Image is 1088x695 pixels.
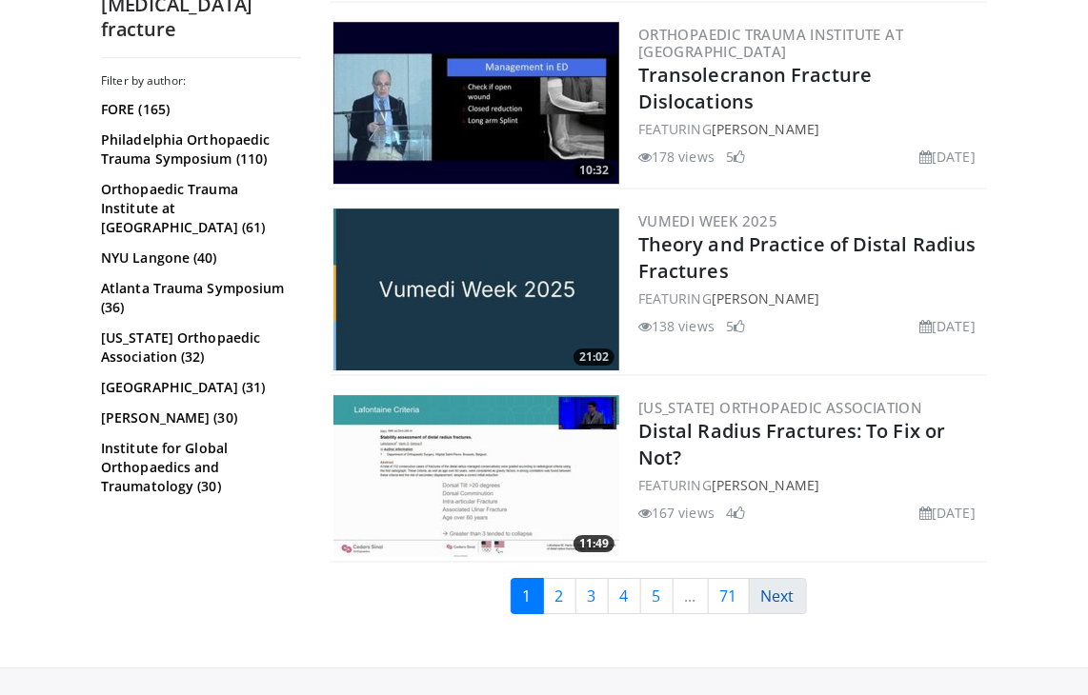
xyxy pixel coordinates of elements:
[101,73,301,89] h3: Filter by author:
[333,208,619,370] img: 00376a2a-df33-4357-8f72-5b9cd9908985.jpg.300x170_q85_crop-smart_upscale.jpg
[708,578,750,614] a: 71
[712,476,819,494] a: [PERSON_NAME]
[919,316,976,336] li: [DATE]
[333,395,619,557] img: 365783d3-db54-4475-9174-6d47a0b6063a.300x170_q85_crop-smart_upscale.jpg
[101,248,296,268] a: NYU Langone (40)
[726,503,745,523] li: 4
[638,316,715,336] li: 138 views
[333,395,619,557] a: 11:49
[101,328,296,367] a: [US_STATE] Orthopaedic Association (32)
[574,535,615,552] span: 11:49
[333,22,619,184] img: 6fcd0eea-f4ae-40ca-ab8d-e1e1441df7f1.300x170_q85_crop-smart_upscale.jpg
[575,578,609,614] a: 3
[608,578,641,614] a: 4
[101,100,296,119] a: FORE (165)
[333,208,619,370] a: 21:02
[712,120,819,138] a: [PERSON_NAME]
[638,418,945,470] a: Distal Radius Fractures: To Fix or Not?
[726,316,745,336] li: 5
[638,231,977,284] a: Theory and Practice of Distal Radius Fractures
[749,578,807,614] a: Next
[640,578,674,614] a: 5
[101,180,296,237] a: Orthopaedic Trauma Institute at [GEOGRAPHIC_DATA] (61)
[919,147,976,167] li: [DATE]
[101,408,296,427] a: [PERSON_NAME] (30)
[574,348,615,366] span: 21:02
[511,578,544,614] a: 1
[638,119,983,139] div: FEATURING
[543,578,576,614] a: 2
[330,578,987,614] nav: Search results pages
[333,22,619,184] a: 10:32
[638,147,715,167] li: 178 views
[638,475,983,495] div: FEATURING
[101,439,296,496] a: Institute for Global Orthopaedics and Traumatology (30)
[712,289,819,308] a: [PERSON_NAME]
[101,378,296,397] a: [GEOGRAPHIC_DATA] (31)
[101,279,296,317] a: Atlanta Trauma Symposium (36)
[638,62,872,114] a: Transolecranon Fracture Dislocations
[638,288,983,308] div: FEATURING
[726,147,745,167] li: 5
[638,398,923,417] a: [US_STATE] Orthopaedic Association
[638,25,903,61] a: Orthopaedic Trauma Institute at [GEOGRAPHIC_DATA]
[919,503,976,523] li: [DATE]
[638,503,715,523] li: 167 views
[638,211,777,230] a: Vumedi Week 2025
[574,162,615,179] span: 10:32
[101,130,296,169] a: Philadelphia Orthopaedic Trauma Symposium (110)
